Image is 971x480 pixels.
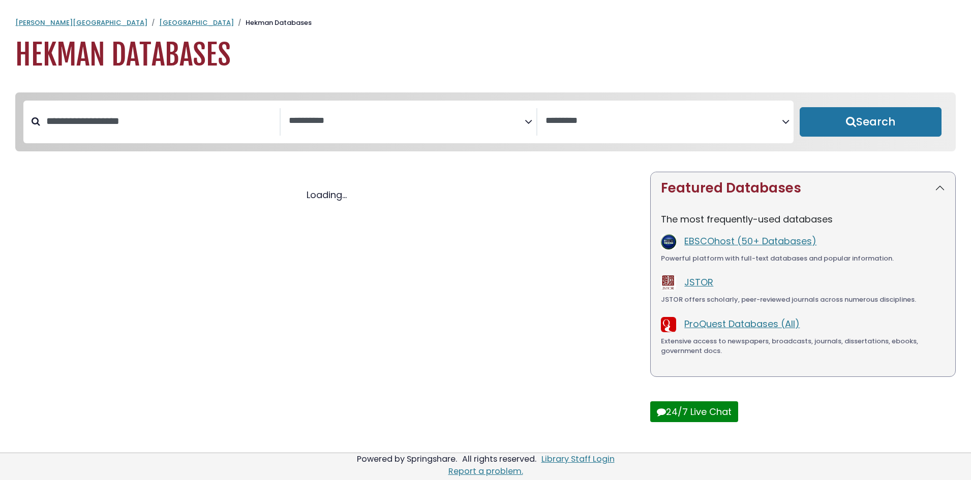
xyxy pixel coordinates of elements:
button: Featured Databases [651,172,955,204]
textarea: Search [289,116,525,126]
textarea: Search [545,116,782,126]
nav: breadcrumb [15,18,956,28]
input: Search database by title or keyword [40,113,280,130]
a: [GEOGRAPHIC_DATA] [159,18,234,27]
p: The most frequently-used databases [661,212,945,226]
div: Powered by Springshare. [355,453,459,465]
a: EBSCOhost (50+ Databases) [684,235,816,247]
div: Extensive access to newspapers, broadcasts, journals, dissertations, ebooks, government docs. [661,336,945,356]
div: JSTOR offers scholarly, peer-reviewed journals across numerous disciplines. [661,295,945,305]
button: 24/7 Live Chat [650,401,738,422]
nav: Search filters [15,92,956,151]
a: Library Staff Login [541,453,615,465]
div: Powerful platform with full-text databases and popular information. [661,253,945,264]
h1: Hekman Databases [15,38,956,72]
a: Report a problem. [448,465,523,477]
div: Loading... [15,188,638,202]
li: Hekman Databases [234,18,312,28]
a: [PERSON_NAME][GEOGRAPHIC_DATA] [15,18,147,27]
div: All rights reserved. [461,453,538,465]
a: ProQuest Databases (All) [684,317,800,330]
a: JSTOR [684,276,713,289]
button: Submit for Search Results [800,107,942,137]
